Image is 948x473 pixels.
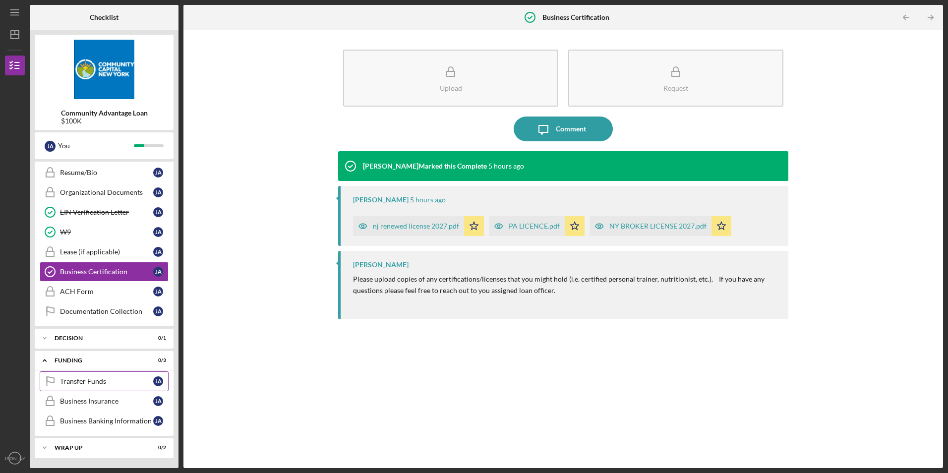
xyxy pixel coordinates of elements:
[40,163,169,182] a: Resume/BioJA
[40,182,169,202] a: Organizational DocumentsJA
[60,208,153,216] div: EIN Verification Letter
[556,117,586,141] div: Comment
[153,267,163,277] div: J A
[40,242,169,262] a: Lease (if applicable)JA
[148,445,166,451] div: 0 / 2
[153,287,163,296] div: J A
[40,371,169,391] a: Transfer FundsJA
[353,261,409,269] div: [PERSON_NAME]
[153,187,163,197] div: J A
[363,162,487,170] div: [PERSON_NAME] Marked this Complete
[440,84,462,92] div: Upload
[5,448,25,468] button: [PERSON_NAME]
[40,222,169,242] a: W9JA
[40,202,169,222] a: EIN Verification LetterJA
[61,117,148,125] div: $100K
[153,227,163,237] div: J A
[60,268,153,276] div: Business Certification
[40,143,169,163] a: Use of ProceedsJA
[153,396,163,406] div: J A
[373,222,459,230] div: nj renewed license 2027.pdf
[35,40,174,99] img: Product logo
[60,169,153,177] div: Resume/Bio
[153,247,163,257] div: J A
[40,301,169,321] a: Documentation CollectionJA
[663,84,688,92] div: Request
[488,162,524,170] time: 2025-08-12 16:42
[55,357,141,363] div: Funding
[153,376,163,386] div: J A
[343,50,558,107] button: Upload
[153,168,163,177] div: J A
[55,335,141,341] div: Decision
[153,306,163,316] div: J A
[90,13,118,21] b: Checklist
[609,222,707,230] div: NY BROKER LICENSE 2027.pdf
[153,207,163,217] div: J A
[148,357,166,363] div: 0 / 3
[40,411,169,431] a: Business Banking InformationJA
[514,117,613,141] button: Comment
[60,248,153,256] div: Lease (if applicable)
[60,228,153,236] div: W9
[353,196,409,204] div: [PERSON_NAME]
[590,216,731,236] button: NY BROKER LICENSE 2027.pdf
[353,216,484,236] button: nj renewed license 2027.pdf
[410,196,446,204] time: 2025-08-12 16:38
[40,262,169,282] a: Business CertificationJA
[509,222,560,230] div: PA LICENCE.pdf
[153,416,163,426] div: J A
[489,216,585,236] button: PA LICENCE.pdf
[60,288,153,296] div: ACH Form
[60,188,153,196] div: Organizational Documents
[61,109,148,117] b: Community Advantage Loan
[45,141,56,152] div: J A
[542,13,609,21] b: Business Certification
[353,274,778,296] p: Please upload copies of any certifications/licenses that you might hold (i.e. certified personal ...
[60,307,153,315] div: Documentation Collection
[60,377,153,385] div: Transfer Funds
[40,282,169,301] a: ACH FormJA
[60,397,153,405] div: Business Insurance
[148,335,166,341] div: 0 / 1
[55,445,141,451] div: Wrap up
[40,391,169,411] a: Business InsuranceJA
[568,50,783,107] button: Request
[60,417,153,425] div: Business Banking Information
[58,137,134,154] div: You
